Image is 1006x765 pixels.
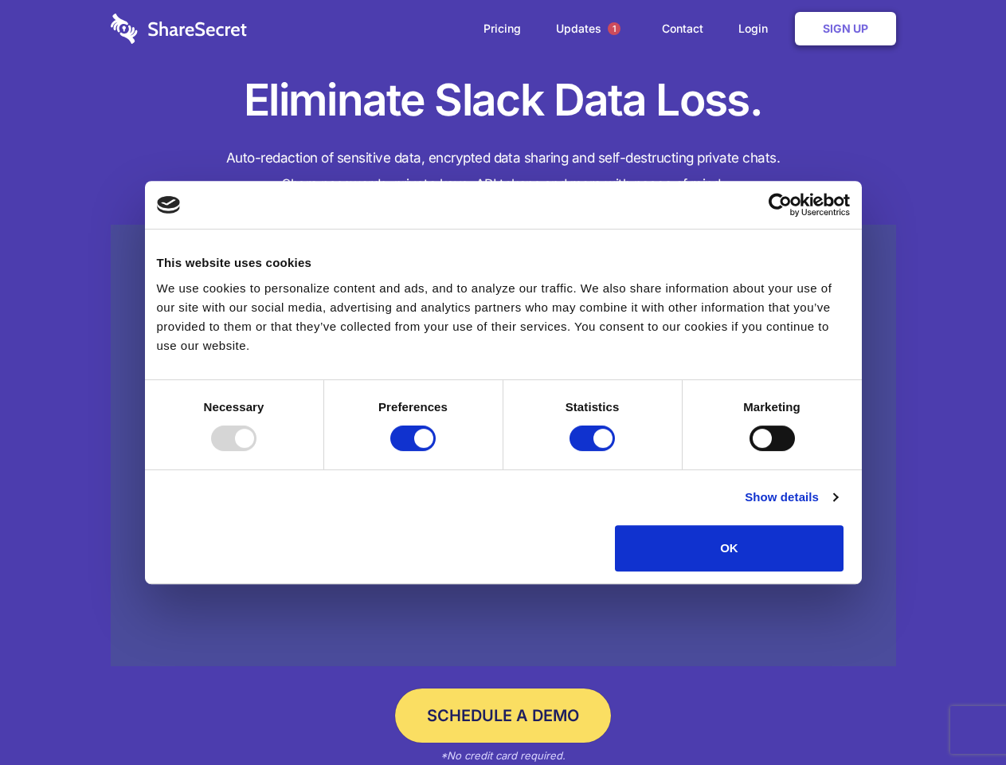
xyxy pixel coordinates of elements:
a: Schedule a Demo [395,688,611,743]
strong: Necessary [204,400,264,414]
strong: Preferences [378,400,448,414]
strong: Statistics [566,400,620,414]
div: We use cookies to personalize content and ads, and to analyze our traffic. We also share informat... [157,279,850,355]
a: Login [722,4,792,53]
a: Pricing [468,4,537,53]
a: Contact [646,4,719,53]
img: logo-wordmark-white-trans-d4663122ce5f474addd5e946df7df03e33cb6a1c49d2221995e7729f52c070b2.svg [111,14,247,44]
a: Wistia video thumbnail [111,225,896,667]
strong: Marketing [743,400,800,414]
img: logo [157,196,181,214]
h1: Eliminate Slack Data Loss. [111,72,896,129]
a: Sign Up [795,12,896,45]
span: 1 [608,22,620,35]
a: Usercentrics Cookiebot - opens in a new window [710,193,850,217]
button: OK [615,525,844,571]
a: Show details [745,488,837,507]
h4: Auto-redaction of sensitive data, encrypted data sharing and self-destructing private chats. Shar... [111,145,896,198]
div: This website uses cookies [157,253,850,273]
em: *No credit card required. [440,749,566,762]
